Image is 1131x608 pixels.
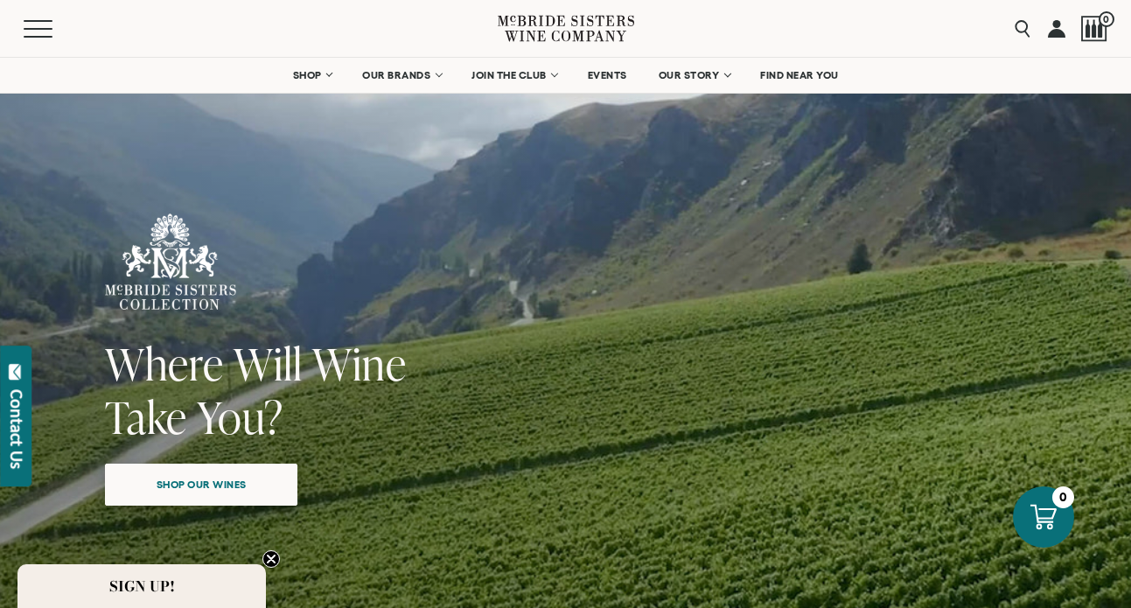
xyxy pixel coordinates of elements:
span: Will [234,333,303,394]
a: OUR STORY [647,58,741,93]
button: Close teaser [262,550,280,568]
span: FIND NEAR YOU [760,69,839,81]
span: Take [105,387,187,447]
a: OUR BRANDS [351,58,451,93]
button: Mobile Menu Trigger [24,20,87,38]
div: 0 [1052,486,1074,508]
span: SIGN UP! [109,576,175,597]
span: EVENTS [588,69,627,81]
span: 0 [1099,11,1114,27]
a: SHOP [281,58,342,93]
a: JOIN THE CLUB [460,58,568,93]
a: Shop our wines [105,464,297,506]
span: JOIN THE CLUB [471,69,547,81]
span: Shop our wines [126,467,277,501]
span: Where [105,333,224,394]
span: OUR STORY [659,69,720,81]
div: SIGN UP!Close teaser [17,564,266,608]
span: SHOP [292,69,322,81]
span: You? [197,387,283,447]
a: EVENTS [576,58,639,93]
span: Wine [312,333,407,394]
span: OUR BRANDS [362,69,430,81]
a: FIND NEAR YOU [749,58,850,93]
div: Contact Us [8,389,25,469]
